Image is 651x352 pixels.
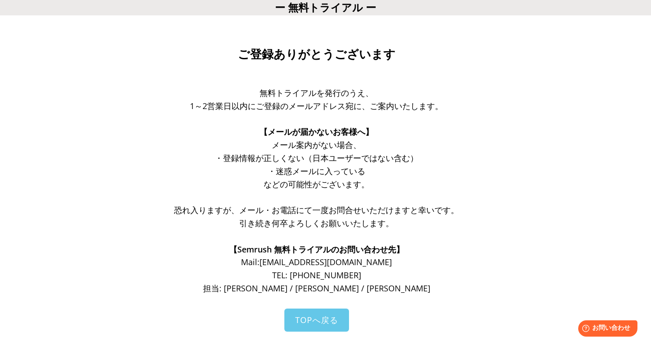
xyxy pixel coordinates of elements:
[238,48,396,61] span: ご登録ありがとうございます
[259,87,373,98] span: 無料トライアルを発行のうえ、
[203,283,430,294] span: 担当: [PERSON_NAME] / [PERSON_NAME] / [PERSON_NAME]
[284,309,349,332] a: TOPへ戻る
[259,126,373,137] span: 【メールが届かないお客様へ】
[174,205,459,215] span: 恐れ入りますが、メール・お電話にて一度お問合せいただけますと幸いです。
[241,257,392,267] span: Mail: [EMAIL_ADDRESS][DOMAIN_NAME]
[272,139,361,150] span: メール案内がない場合、
[229,244,404,255] span: 【Semrush 無料トライアルのお問い合わせ先】
[215,152,418,163] span: ・登録情報が正しくない（日本ユーザーではない含む）
[268,166,365,176] span: ・迷惑メールに入っている
[190,100,443,111] span: 1～2営業日以内にご登録のメールアドレス宛に、ご案内いたします。
[571,317,641,342] iframe: Help widget launcher
[239,218,394,228] span: 引き続き何卒よろしくお願いいたします。
[295,314,338,325] span: TOPへ戻る
[264,179,369,190] span: などの可能性がございます。
[272,270,361,281] span: TEL: [PHONE_NUMBER]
